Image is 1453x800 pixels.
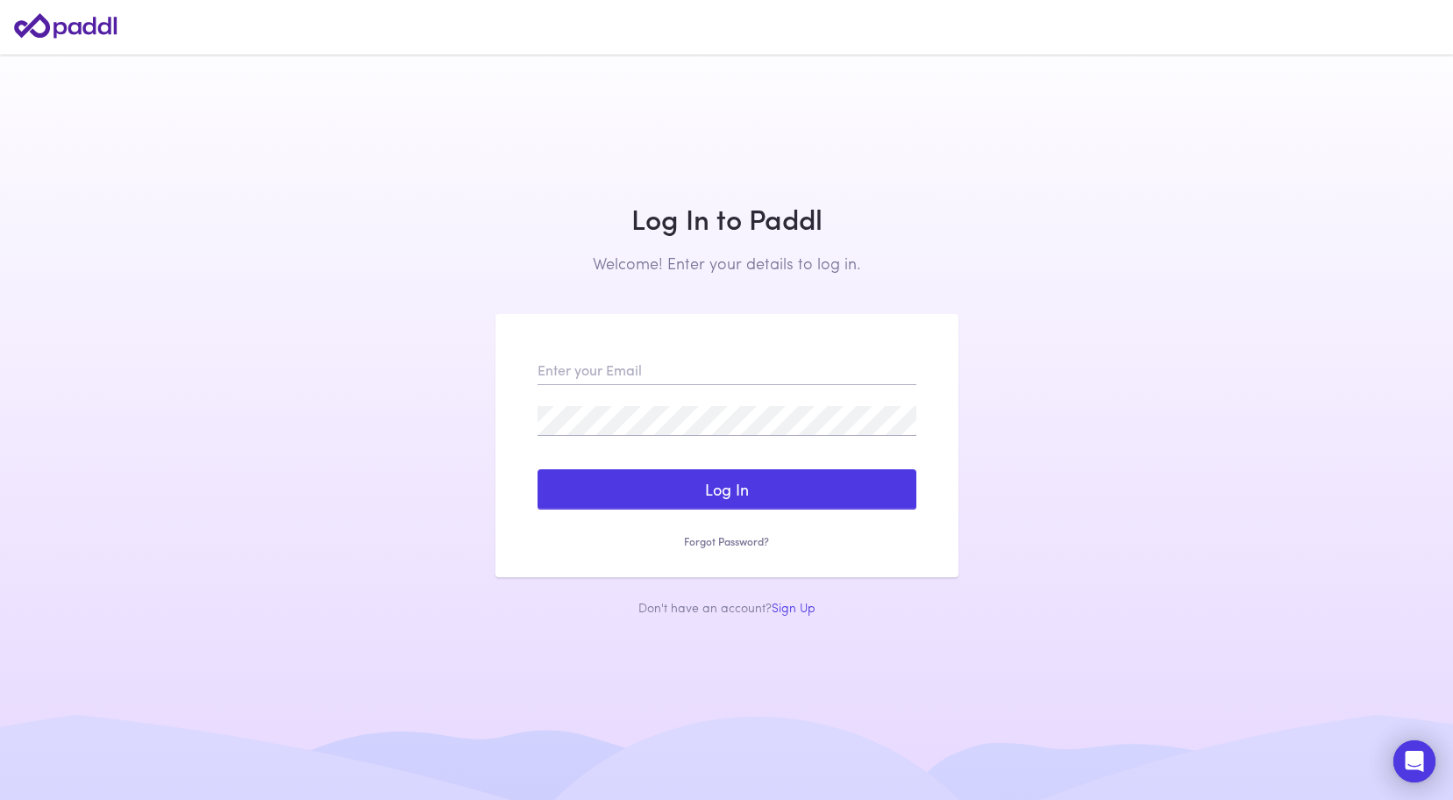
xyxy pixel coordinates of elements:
a: Sign Up [772,598,816,616]
a: Forgot Password? [538,534,916,549]
div: Open Intercom Messenger [1393,740,1435,782]
h2: Welcome! Enter your details to log in. [495,254,958,273]
h1: Log In to Paddl [495,202,958,235]
div: Don't have an account? [495,598,958,616]
button: Log In [538,469,916,510]
input: Enter your Email [538,355,916,385]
